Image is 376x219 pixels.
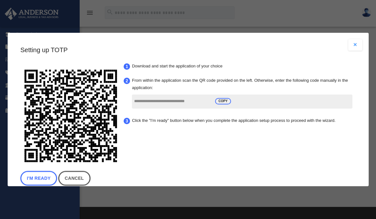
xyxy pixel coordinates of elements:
button: I'm Ready [20,171,57,186]
li: Download and start the application of your choice [130,61,354,72]
h3: Setting up TOTP [20,46,356,54]
img: svg+xml;base64,PHN2ZyB4bWxucz0iaHR0cDovL3d3dy53My5vcmcvMjAwMC9zdmciIHhtbG5zOnhsaW5rPSJodHRwOi8vd3... [20,66,121,166]
li: Click the "I'm ready" button below when you complete the application setup process to proceed wit... [130,115,354,126]
button: Close modal [348,39,362,51]
li: From within the application scan the QR code provided on the left. Otherwise, enter the following... [130,75,354,112]
span: COPY [215,98,231,104]
a: Cancel [58,171,90,186]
